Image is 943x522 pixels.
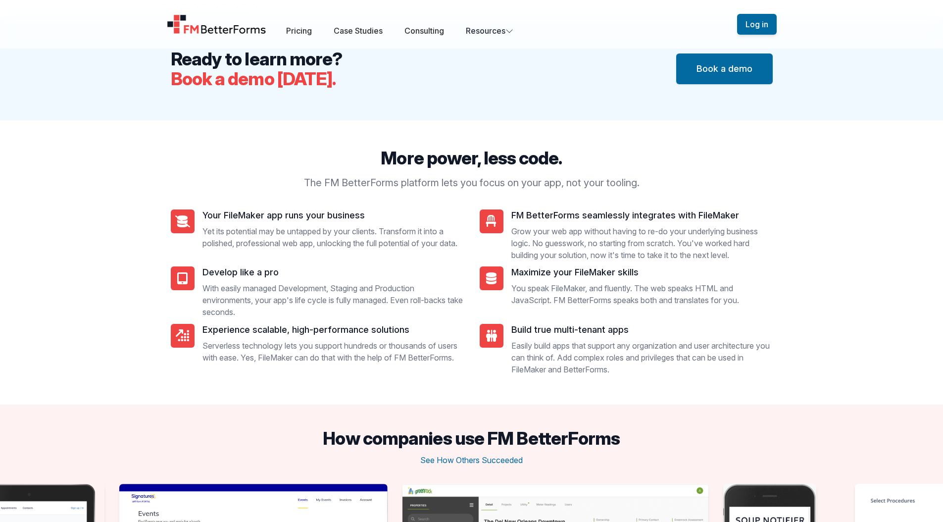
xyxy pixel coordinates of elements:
[511,324,773,336] h5: Build true multi-tenant apps
[202,209,464,221] h5: Your FileMaker app runs your business
[167,14,267,34] a: Home
[420,454,523,466] button: See How Others Succeeded
[155,12,789,37] nav: Global
[511,209,773,221] h5: FM BetterForms seamlessly integrates with FileMaker
[202,266,464,278] h5: Develop like a pro
[282,176,662,190] p: The FM BetterForms platform lets you focus on your app, not your tooling.
[737,14,777,35] button: Log in
[286,26,312,36] a: Pricing
[334,26,383,36] a: Case Studies
[202,225,464,249] p: Yet its potential may be untapped by your clients. Transform it into a polished, professional web...
[202,340,464,364] p: Serverless technology lets you support hundreds or thousands of users with ease. Yes, FileMaker c...
[404,26,444,36] a: Consulting
[466,25,513,37] button: Resources
[676,53,773,84] button: Book a demo
[171,68,336,90] span: Book a demo [DATE].
[511,266,773,278] h5: Maximize your FileMaker skills
[511,340,773,375] p: Easily build apps that support any organization and user architecture you can think of. Add compl...
[202,282,464,318] p: With easily managed Development, Staging and Production environments, your app's life cycle is fu...
[202,324,464,336] h5: Experience scalable, high-performance solutions
[511,282,773,306] p: You speak FileMaker, and fluently. The web speaks HTML and JavaScript. FM BetterForms speaks both...
[511,225,773,261] p: Grow your web app without having to re-do your underlying business logic. No guesswork, no starti...
[171,49,343,89] h2: Ready to learn more?
[171,148,773,168] h3: More power, less code.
